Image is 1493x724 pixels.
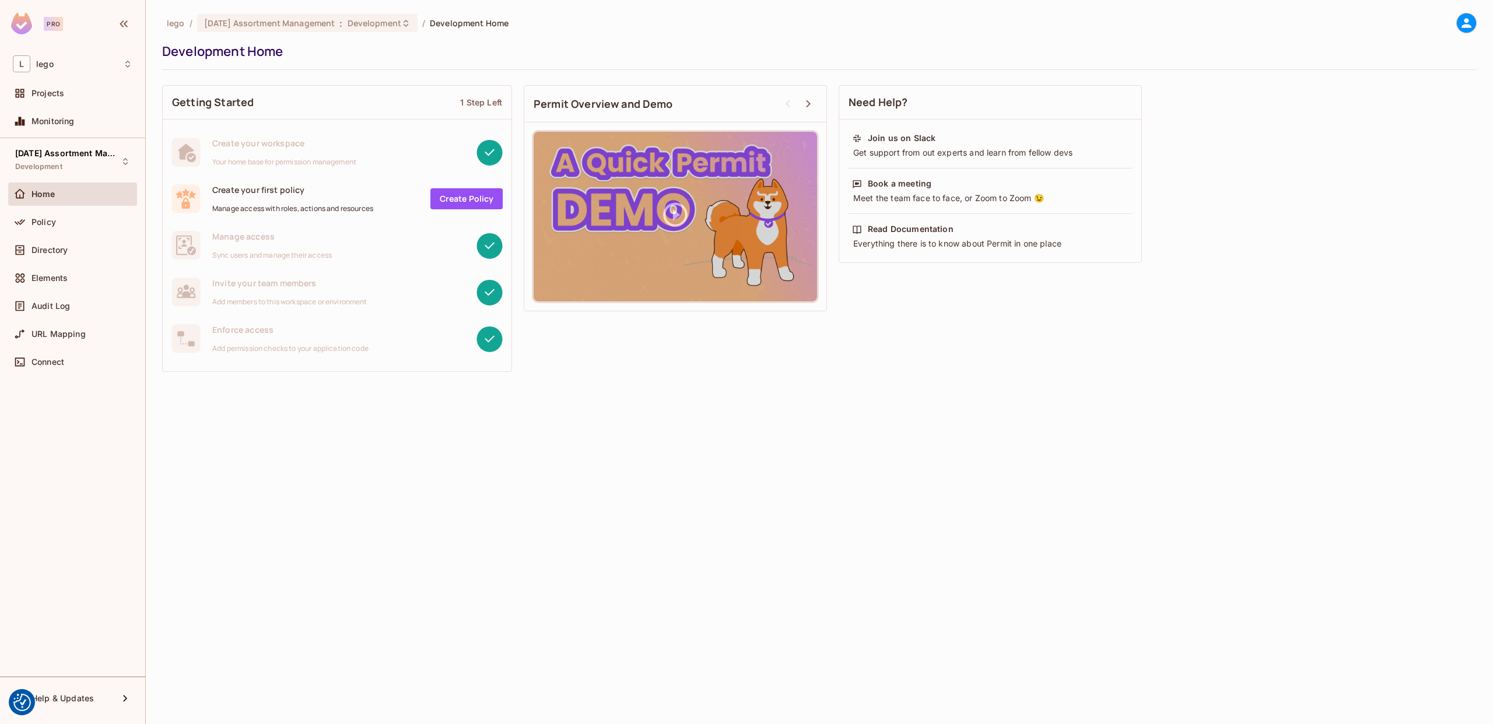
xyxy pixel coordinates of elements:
[190,17,192,29] li: /
[162,43,1471,60] div: Development Home
[167,17,185,29] span: the active workspace
[31,217,56,227] span: Policy
[31,301,70,311] span: Audit Log
[422,17,425,29] li: /
[852,192,1128,204] div: Meet the team face to face, or Zoom to Zoom 😉
[534,97,673,111] span: Permit Overview and Demo
[868,223,954,235] div: Read Documentation
[31,273,68,283] span: Elements
[212,297,367,307] span: Add members to this workspace or environment
[36,59,54,69] span: Workspace: lego
[11,13,32,34] img: SReyMgAAAABJRU5ErkJggg==
[849,95,908,110] span: Need Help?
[212,251,332,260] span: Sync users and manage their access
[212,184,373,195] span: Create your first policy
[430,17,509,29] span: Development Home
[13,694,31,711] img: Revisit consent button
[44,17,63,31] div: Pro
[430,188,503,209] a: Create Policy
[348,17,401,29] span: Development
[31,694,94,703] span: Help & Updates
[31,117,75,126] span: Monitoring
[15,162,62,171] span: Development
[31,189,55,199] span: Home
[172,95,254,110] span: Getting Started
[339,19,343,28] span: :
[868,132,935,144] div: Join us on Slack
[13,55,30,72] span: L
[13,694,31,711] button: Consent Preferences
[852,147,1128,159] div: Get support from out experts and learn from fellow devs
[852,238,1128,249] div: Everything there is to know about Permit in one place
[212,138,356,149] span: Create your workspace
[212,204,373,213] span: Manage access with roles, actions and resources
[204,17,335,29] span: [DATE] Assortment Management
[31,329,86,339] span: URL Mapping
[212,277,367,289] span: Invite your team members
[212,344,369,353] span: Add permission checks to your application code
[212,157,356,167] span: Your home base for permission management
[31,245,68,255] span: Directory
[212,231,332,242] span: Manage access
[212,324,369,335] span: Enforce access
[31,357,64,367] span: Connect
[15,149,120,158] span: [DATE] Assortment Management
[31,89,64,98] span: Projects
[460,97,502,108] div: 1 Step Left
[868,178,931,189] div: Book a meeting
